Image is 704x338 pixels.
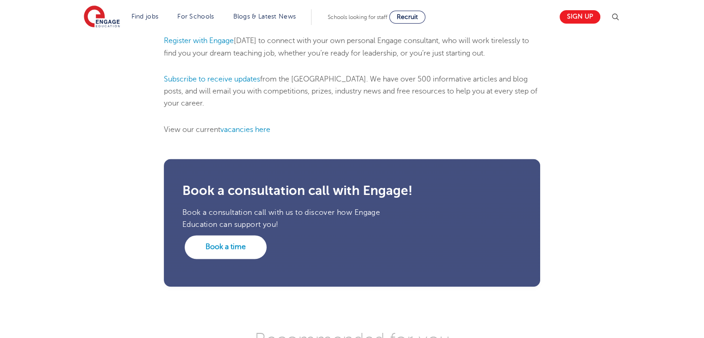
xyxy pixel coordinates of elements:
[560,10,600,24] a: Sign up
[164,75,260,83] a: Subscribe to receive updates
[164,75,537,108] span: from the [GEOGRAPHIC_DATA]. We have over 500 informative articles and blog posts, and will email ...
[389,11,425,24] a: Recruit
[177,13,214,20] a: For Schools
[220,125,270,134] a: vacancies here
[164,37,234,45] a: Register with Engage
[164,124,540,136] li: View our current
[164,37,529,57] span: [DATE] to connect with your own personal Engage consultant, who will work tirelessly to find you ...
[233,13,296,20] a: Blogs & Latest News
[185,235,267,258] a: Book a time
[182,184,522,197] h3: Book a consultation call with Engage!
[397,13,418,20] span: Recruit
[182,207,413,231] p: Book a consultation call with us to discover how Engage Education can support you!
[328,14,387,20] span: Schools looking for staff
[84,6,120,29] img: Engage Education
[131,13,159,20] a: Find jobs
